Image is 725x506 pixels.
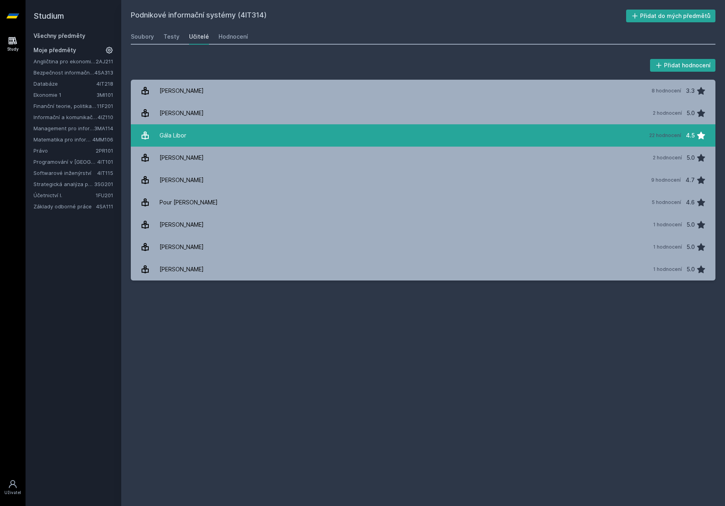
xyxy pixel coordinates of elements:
a: Pour [PERSON_NAME] 5 hodnocení 4.6 [131,191,715,214]
a: Právo [33,147,96,155]
div: [PERSON_NAME] [160,150,204,166]
div: Gála Libor [160,127,186,143]
a: 4IT115 [97,170,113,176]
div: 5.0 [687,261,695,277]
a: Uživatel [2,475,24,500]
a: 3SG201 [94,181,113,187]
a: [PERSON_NAME] 2 hodnocení 5.0 [131,102,715,124]
div: Hodnocení [219,33,248,41]
div: 8 hodnocení [652,88,681,94]
div: 5.0 [687,150,695,166]
a: [PERSON_NAME] 1 hodnocení 5.0 [131,236,715,258]
div: Testy [164,33,179,41]
a: [PERSON_NAME] 2 hodnocení 5.0 [131,147,715,169]
a: 4SA313 [95,69,113,76]
a: [PERSON_NAME] 1 hodnocení 5.0 [131,258,715,280]
a: [PERSON_NAME] 9 hodnocení 4.7 [131,169,715,191]
a: 1FU201 [96,192,113,198]
div: [PERSON_NAME] [160,172,204,188]
div: 1 hodnocení [653,244,682,250]
div: [PERSON_NAME] [160,217,204,233]
a: 3MA114 [94,125,113,131]
a: Finanční teorie, politika a instituce [33,102,97,110]
div: Uživatel [4,490,21,496]
a: 2PR101 [96,147,113,154]
h2: Podnikové informační systémy (4IT314) [131,10,626,22]
a: Matematika pro informatiky [33,135,93,143]
a: Bezpečnost informačních systémů [33,69,95,76]
div: 5.0 [687,105,695,121]
a: 4SA111 [96,203,113,210]
a: Učitelé [189,29,209,45]
a: 3MI101 [97,92,113,98]
a: Management pro informatiky a statistiky [33,124,94,132]
a: Ekonomie 1 [33,91,97,99]
div: 4.5 [686,127,695,143]
div: 4.6 [686,194,695,210]
button: Přidat hodnocení [650,59,716,72]
a: Strategická analýza pro informatiky a statistiky [33,180,94,188]
a: Informační a komunikační technologie [33,113,98,121]
a: 4IT101 [97,159,113,165]
div: 5.0 [687,217,695,233]
a: Programování v [GEOGRAPHIC_DATA] [33,158,97,166]
a: 4MM106 [93,136,113,143]
div: 4.7 [686,172,695,188]
div: 2 hodnocení [653,155,682,161]
div: Pour [PERSON_NAME] [160,194,218,210]
a: Účetnictví I. [33,191,96,199]
div: 9 hodnocení [651,177,681,183]
div: 1 hodnocení [653,266,682,273]
span: Moje předměty [33,46,76,54]
div: Study [7,46,19,52]
div: 22 hodnocení [649,132,681,139]
a: Soubory [131,29,154,45]
a: [PERSON_NAME] 1 hodnocení 5.0 [131,214,715,236]
div: [PERSON_NAME] [160,239,204,255]
a: Hodnocení [219,29,248,45]
div: Soubory [131,33,154,41]
div: [PERSON_NAME] [160,105,204,121]
a: Základy odborné práce [33,202,96,210]
a: [PERSON_NAME] 8 hodnocení 3.3 [131,80,715,102]
a: Study [2,32,24,56]
div: 3.3 [686,83,695,99]
a: Angličtina pro ekonomická studia 1 (B2/C1) [33,57,96,65]
a: Gála Libor 22 hodnocení 4.5 [131,124,715,147]
div: Učitelé [189,33,209,41]
a: 11F201 [97,103,113,109]
a: 2AJ211 [96,58,113,65]
div: 1 hodnocení [653,222,682,228]
a: Testy [164,29,179,45]
a: 4IZ110 [98,114,113,120]
div: 5 hodnocení [652,199,681,206]
div: 2 hodnocení [653,110,682,116]
div: 5.0 [687,239,695,255]
a: Softwarové inženýrství [33,169,97,177]
a: Databáze [33,80,97,88]
div: [PERSON_NAME] [160,83,204,99]
button: Přidat do mých předmětů [626,10,716,22]
a: 4IT218 [97,80,113,87]
a: Všechny předměty [33,32,85,39]
div: [PERSON_NAME] [160,261,204,277]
